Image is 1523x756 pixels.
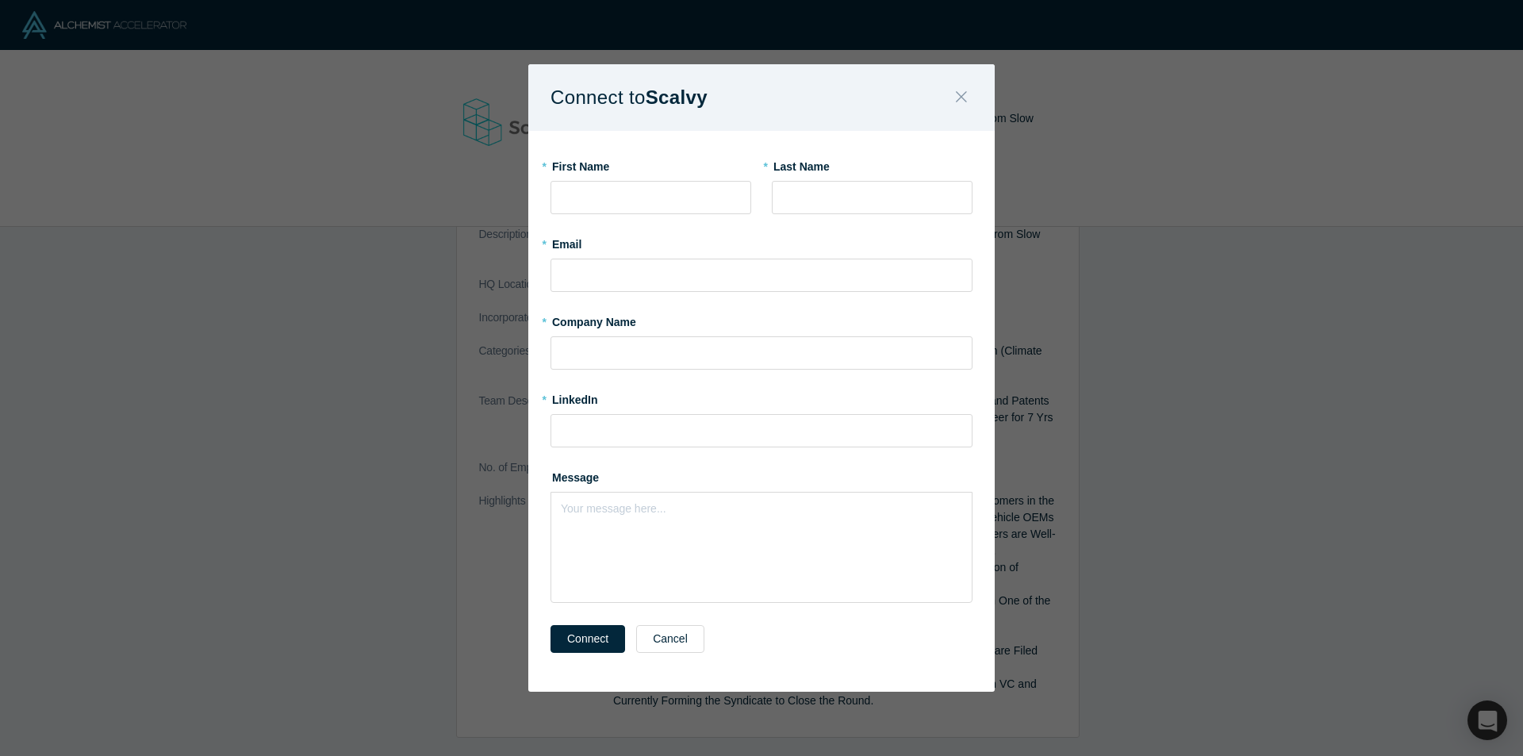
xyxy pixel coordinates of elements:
div: rdw-wrapper [551,492,972,603]
label: LinkedIn [551,386,598,409]
label: Message [551,464,972,486]
div: rdw-editor [562,497,962,514]
button: Cancel [636,625,704,653]
label: Email [551,231,972,253]
label: Last Name [772,153,972,175]
h1: Connect to [551,81,735,114]
label: First Name [551,153,751,175]
button: Connect [551,625,625,653]
b: Scalvy [646,86,708,108]
label: Company Name [551,309,972,331]
button: Close [945,81,978,115]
